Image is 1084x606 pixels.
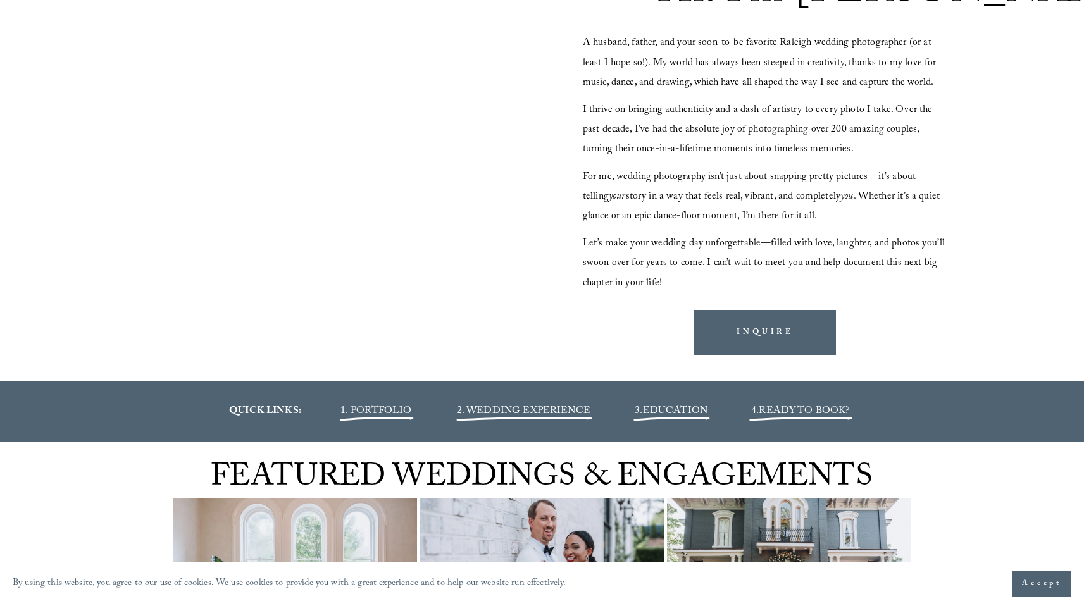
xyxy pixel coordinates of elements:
strong: QUICK LINKS: [229,403,301,420]
p: By using this website, you agree to our use of cookies. We use cookies to provide you with a grea... [13,575,566,593]
span: For me, wedding photography isn’t just about snapping pretty pictures—it’s about telling story in... [583,169,942,225]
a: READY TO BOOK? [759,403,849,420]
a: EDUCATION [643,403,707,420]
a: 1. PORTFOLIO [340,403,411,420]
em: you [840,189,853,206]
span: 4. [751,403,759,420]
span: Let’s make your wedding day unforgettable—filled with love, laughter, and photos you’ll swoon ove... [583,235,948,292]
span: I thrive on bringing authenticity and a dash of artistry to every photo I take. Over the past dec... [583,102,935,158]
span: 3. [635,403,707,420]
button: Accept [1012,571,1071,597]
a: INQUIRE [694,310,836,355]
em: your [609,189,626,206]
span: Accept [1022,578,1062,590]
span: FEATURED WEDDINGS & ENGAGEMENTS [211,454,873,506]
a: 2. WEDDING EXPERIENCE [457,403,590,420]
span: A husband, father, and your soon-to-be favorite Raleigh wedding photographer (or at least I hope ... [583,35,939,91]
